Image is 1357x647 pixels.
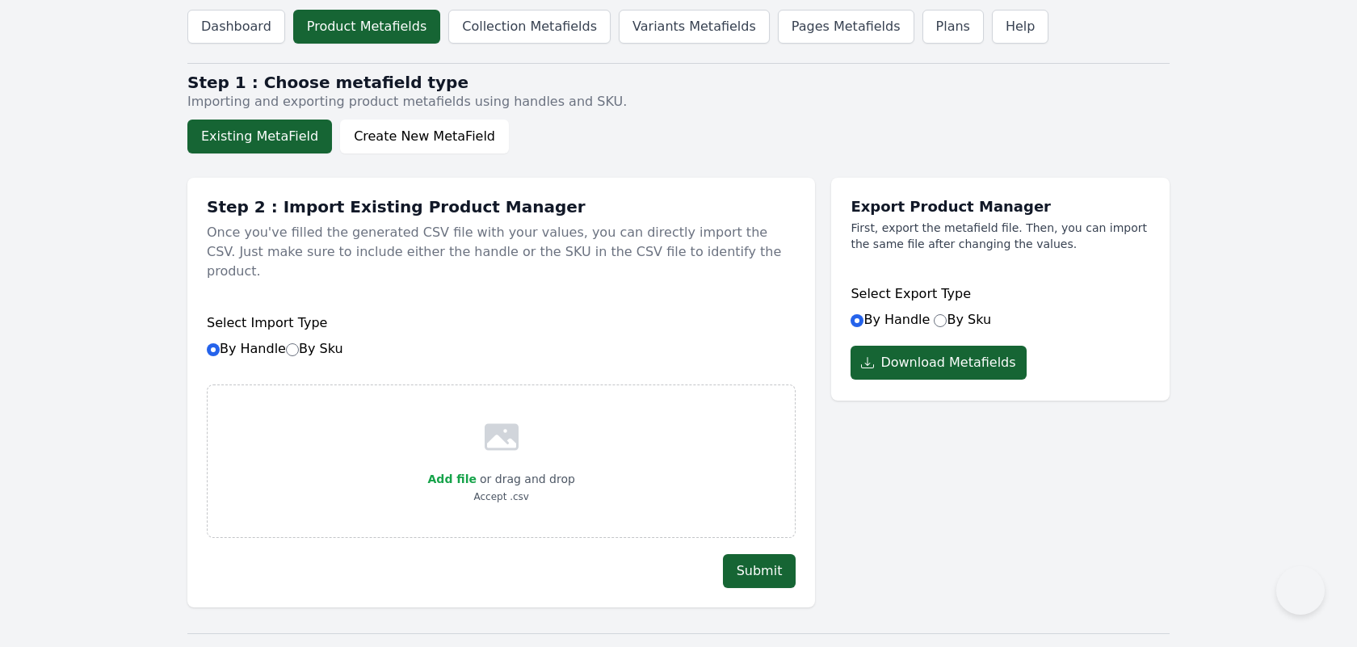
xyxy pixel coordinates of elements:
[619,10,770,44] a: Variants Metafields
[187,92,1170,111] p: Importing and exporting product metafields using handles and SKU.
[934,314,947,327] input: By Sku
[187,10,285,44] a: Dashboard
[778,10,914,44] a: Pages Metafields
[448,10,611,44] a: Collection Metafields
[1276,566,1325,615] iframe: Toggle Customer Support
[207,343,220,356] input: By HandleBy Sku
[286,343,299,356] input: By Sku
[286,341,343,356] label: By Sku
[477,469,575,489] p: or drag and drop
[207,313,796,333] h6: Select Import Type
[851,220,1150,252] p: First, export the metafield file. Then, you can import the same file after changing the values.
[428,473,477,485] span: Add file
[187,73,1170,92] h2: Step 1 : Choose metafield type
[992,10,1048,44] a: Help
[723,554,796,588] button: Submit
[293,10,440,44] a: Product Metafields
[851,346,1026,380] button: Download Metafields
[207,341,343,356] label: By Handle
[851,197,1150,216] h1: Export Product Manager
[207,216,796,288] p: Once you've filled the generated CSV file with your values, you can directly import the CSV. Just...
[934,312,991,327] label: By Sku
[207,197,796,216] h1: Step 2 : Import Existing Product Manager
[851,284,1150,304] h6: Select Export Type
[428,489,575,505] p: Accept .csv
[340,120,509,153] button: Create New MetaField
[851,314,863,327] input: By Handle
[187,120,332,153] button: Existing MetaField
[922,10,984,44] a: Plans
[851,312,930,327] label: By Handle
